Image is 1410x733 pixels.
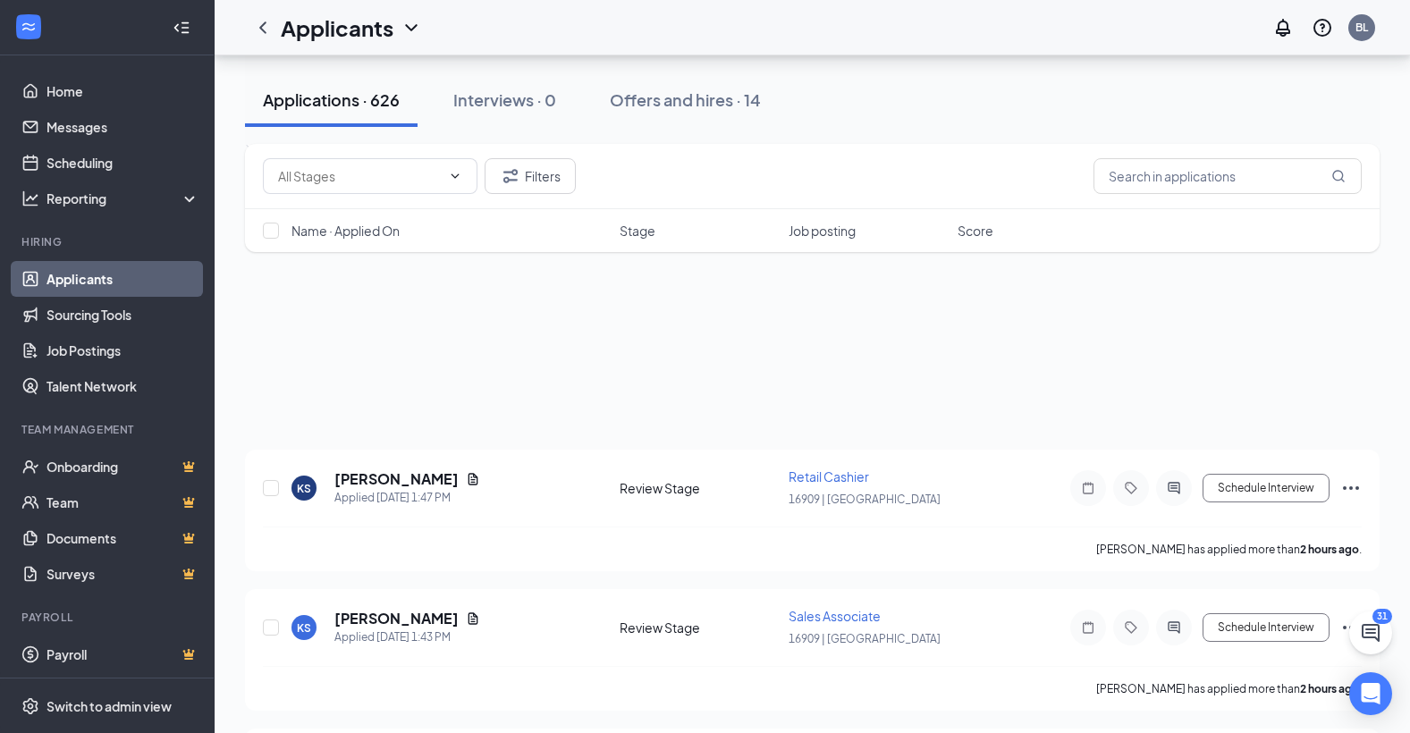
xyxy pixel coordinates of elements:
[252,17,274,38] svg: ChevronLeft
[334,489,480,507] div: Applied [DATE] 1:47 PM
[1203,613,1330,642] button: Schedule Interview
[20,18,38,36] svg: WorkstreamLogo
[46,297,199,333] a: Sourcing Tools
[620,479,778,497] div: Review Stage
[21,234,196,249] div: Hiring
[1340,477,1362,499] svg: Ellipses
[46,145,199,181] a: Scheduling
[401,17,422,38] svg: ChevronDown
[1096,681,1362,696] p: [PERSON_NAME] has applied more than .
[281,13,393,43] h1: Applicants
[334,609,459,628] h5: [PERSON_NAME]
[1163,620,1185,635] svg: ActiveChat
[1349,672,1392,715] div: Open Intercom Messenger
[334,469,459,489] h5: [PERSON_NAME]
[46,556,199,592] a: SurveysCrown
[610,88,761,111] div: Offers and hires · 14
[1096,542,1362,557] p: [PERSON_NAME] has applied more than .
[1300,543,1359,556] b: 2 hours ago
[46,368,199,404] a: Talent Network
[263,88,400,111] div: Applications · 626
[1077,481,1099,495] svg: Note
[46,484,199,520] a: TeamCrown
[1312,17,1333,38] svg: QuestionInfo
[21,422,196,437] div: Team Management
[1163,481,1185,495] svg: ActiveChat
[334,628,480,646] div: Applied [DATE] 1:43 PM
[466,611,480,626] svg: Document
[789,632,941,645] span: 16909 | [GEOGRAPHIC_DATA]
[46,520,199,556] a: DocumentsCrown
[1300,682,1359,695] b: 2 hours ago
[466,472,480,486] svg: Document
[1120,620,1142,635] svg: Tag
[46,333,199,368] a: Job Postings
[1360,622,1381,644] svg: ChatActive
[46,190,200,207] div: Reporting
[1349,611,1392,654] button: ChatActive
[958,222,993,240] span: Score
[1203,474,1330,502] button: Schedule Interview
[46,636,199,672] a: PayrollCrown
[1355,20,1368,35] div: BL
[789,608,881,624] span: Sales Associate
[297,620,311,636] div: KS
[46,261,199,297] a: Applicants
[278,166,441,186] input: All Stages
[1120,481,1142,495] svg: Tag
[448,169,462,183] svg: ChevronDown
[1272,17,1294,38] svg: Notifications
[46,109,199,145] a: Messages
[46,697,172,715] div: Switch to admin view
[789,468,869,484] span: Retail Cashier
[789,493,941,506] span: 16909 | [GEOGRAPHIC_DATA]
[1077,620,1099,635] svg: Note
[1093,158,1362,194] input: Search in applications
[500,165,521,187] svg: Filter
[46,73,199,109] a: Home
[21,697,39,715] svg: Settings
[620,619,778,636] div: Review Stage
[173,19,190,37] svg: Collapse
[46,449,199,484] a: OnboardingCrown
[453,88,556,111] div: Interviews · 0
[21,190,39,207] svg: Analysis
[789,222,856,240] span: Job posting
[297,481,311,496] div: KS
[485,158,576,194] button: Filter Filters
[1372,609,1392,624] div: 31
[1331,169,1346,183] svg: MagnifyingGlass
[1340,617,1362,638] svg: Ellipses
[620,222,655,240] span: Stage
[291,222,400,240] span: Name · Applied On
[21,610,196,625] div: Payroll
